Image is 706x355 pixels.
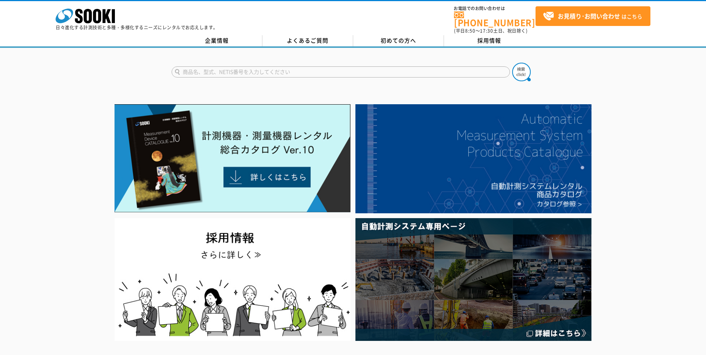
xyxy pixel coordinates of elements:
span: 初めての方へ [381,36,416,45]
a: お見積り･お問い合わせはこちら [536,6,650,26]
span: お電話でのお問い合わせは [454,6,536,11]
img: Catalog Ver10 [115,104,351,213]
a: 初めての方へ [353,35,444,46]
a: [PHONE_NUMBER] [454,11,536,27]
input: 商品名、型式、NETIS番号を入力してください [172,66,510,78]
a: よくあるご質問 [262,35,353,46]
span: はこちら [543,11,642,22]
span: 17:30 [480,27,493,34]
strong: お見積り･お問い合わせ [558,11,620,20]
img: SOOKI recruit [115,218,351,341]
p: 日々進化する計測技術と多種・多様化するニーズにレンタルでお応えします。 [56,25,218,30]
a: 企業情報 [172,35,262,46]
a: 採用情報 [444,35,535,46]
img: 自動計測システム専用ページ [355,218,591,341]
span: 8:50 [465,27,475,34]
img: btn_search.png [512,63,531,81]
img: 自動計測システムカタログ [355,104,591,213]
span: (平日 ～ 土日、祝日除く) [454,27,527,34]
